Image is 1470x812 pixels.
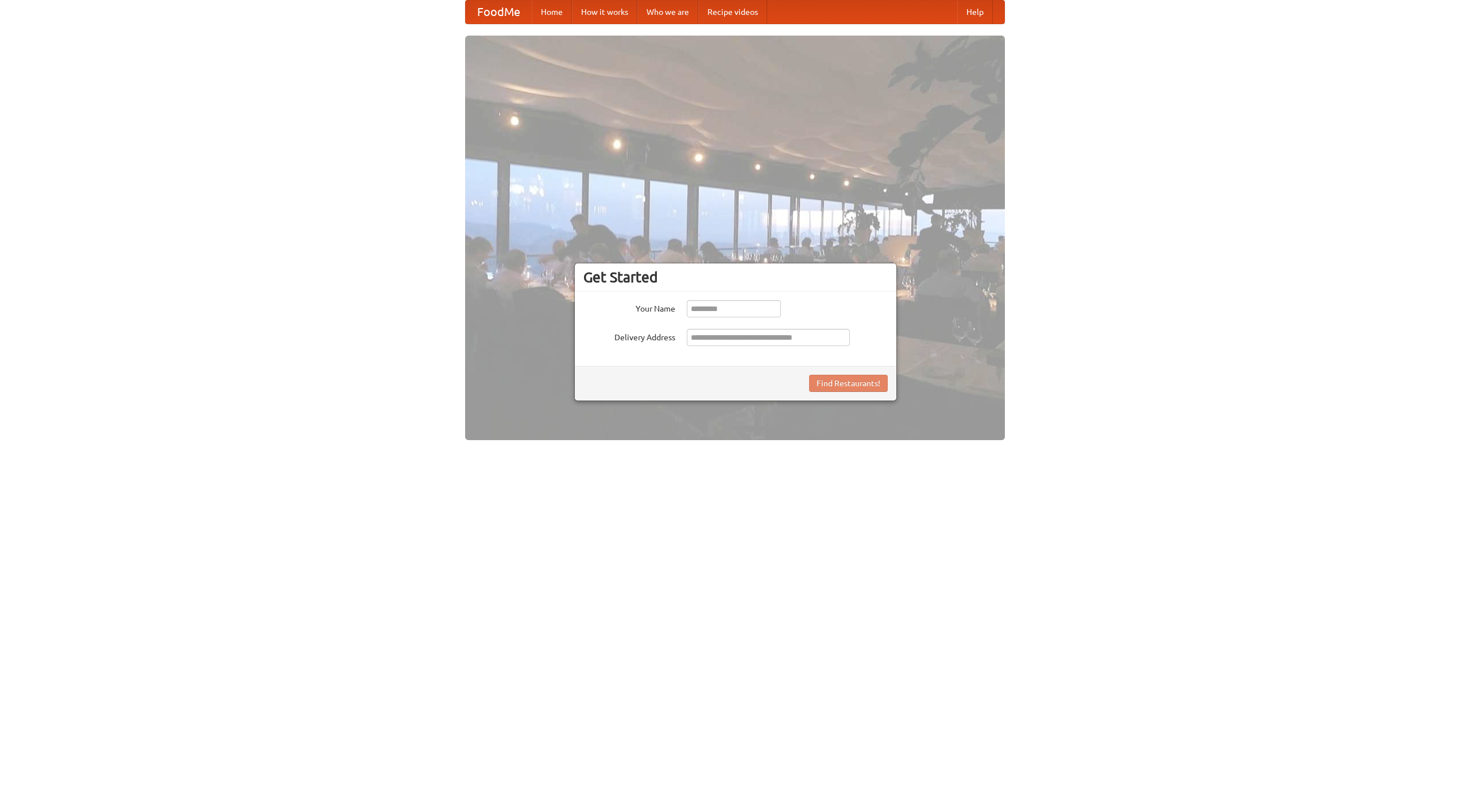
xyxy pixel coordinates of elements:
h3: Get Started [583,269,888,286]
label: Your Name [583,300,675,314]
a: How it works [572,1,637,24]
button: Find Restaurants! [809,375,888,392]
a: Home [532,1,572,24]
a: FoodMe [466,1,532,24]
a: Recipe videos [698,1,767,24]
a: Who we are [637,1,698,24]
a: Help [957,1,993,24]
label: Delivery Address [583,329,675,343]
